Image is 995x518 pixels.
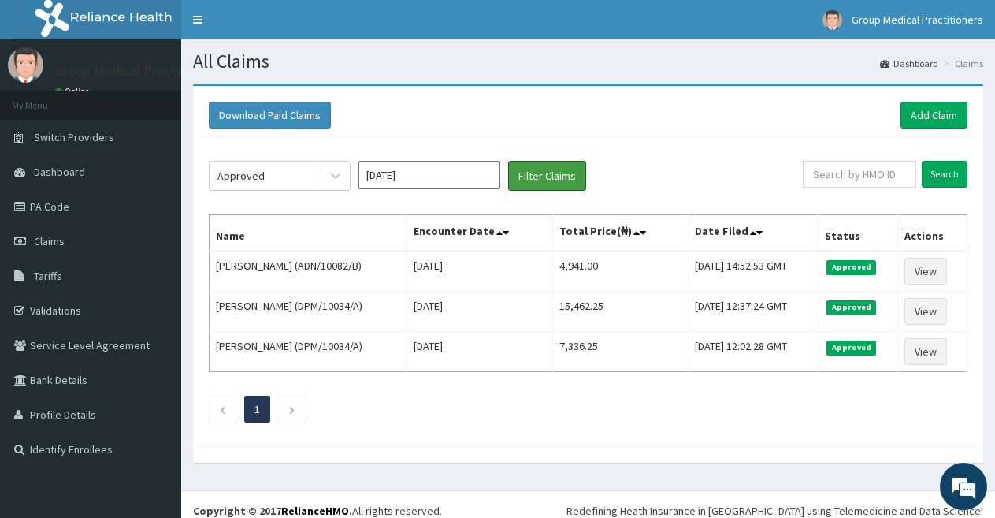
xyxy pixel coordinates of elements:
a: View [904,298,947,325]
img: d_794563401_company_1708531726252_794563401 [29,79,64,118]
span: Approved [826,260,876,274]
td: [DATE] [407,332,552,372]
input: Select Month and Year [358,161,500,189]
span: Switch Providers [34,130,114,144]
button: Download Paid Claims [209,102,331,129]
div: Chat with us now [82,88,265,109]
li: Claims [940,57,983,70]
span: Approved [826,341,876,355]
th: Encounter Date [407,215,552,252]
button: Filter Claims [508,161,586,191]
img: User Image [8,47,43,83]
span: We're online! [91,157,217,316]
td: [PERSON_NAME] (DPM/10034/A) [210,292,407,332]
input: Search by HMO ID [803,161,916,188]
img: User Image [822,10,842,30]
h1: All Claims [193,51,983,72]
td: 15,462.25 [553,292,689,332]
th: Name [210,215,407,252]
td: [PERSON_NAME] (DPM/10034/A) [210,332,407,372]
a: Page 1 is your current page [254,402,260,416]
td: [DATE] 12:02:28 GMT [688,332,819,372]
td: [DATE] 12:37:24 GMT [688,292,819,332]
a: RelianceHMO [281,504,349,518]
span: Claims [34,234,65,248]
th: Total Price(₦) [553,215,689,252]
td: 7,336.25 [553,332,689,372]
span: Approved [826,300,876,315]
a: Add Claim [900,102,967,129]
a: Online [55,86,93,97]
a: Dashboard [880,57,938,70]
span: Dashboard [34,165,85,179]
textarea: Type your message and hit 'Enter' [8,348,300,403]
a: View [904,258,947,285]
a: Next page [288,402,295,416]
td: [DATE] [407,251,552,292]
th: Date Filed [688,215,819,252]
td: [DATE] [407,292,552,332]
div: Minimize live chat window [258,8,296,46]
span: Tariffs [34,269,62,283]
a: Previous page [219,402,226,416]
span: Group Medical Practitioners [852,13,983,27]
input: Search [922,161,967,188]
div: Approved [217,168,265,184]
td: [PERSON_NAME] (ADN/10082/B) [210,251,407,292]
strong: Copyright © 2017 . [193,504,352,518]
th: Actions [898,215,967,252]
th: Status [819,215,898,252]
p: Group Medical Practitioners [55,64,225,78]
a: View [904,338,947,365]
td: [DATE] 14:52:53 GMT [688,251,819,292]
td: 4,941.00 [553,251,689,292]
